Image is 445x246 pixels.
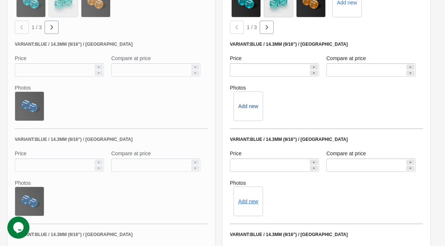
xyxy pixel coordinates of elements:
[230,41,423,47] div: Variant: Blue / 14.3mm (9/16”) / [GEOGRAPHIC_DATA]
[247,24,257,30] span: 1 / 3
[238,103,258,109] button: Add new
[326,55,366,62] label: Compare at price
[326,150,366,157] label: Compare at price
[230,55,242,62] label: Price
[230,150,242,157] label: Price
[230,179,423,187] label: Photos
[230,136,423,142] div: Variant: Blue / 14.3mm (9/16”) / [GEOGRAPHIC_DATA]
[230,232,423,238] div: Variant: Blue / 14.3mm (9/16”) / [GEOGRAPHIC_DATA]
[7,216,31,239] iframe: chat widget
[230,84,423,91] label: Photos
[238,198,258,204] button: Add new
[32,24,42,30] span: 1 / 3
